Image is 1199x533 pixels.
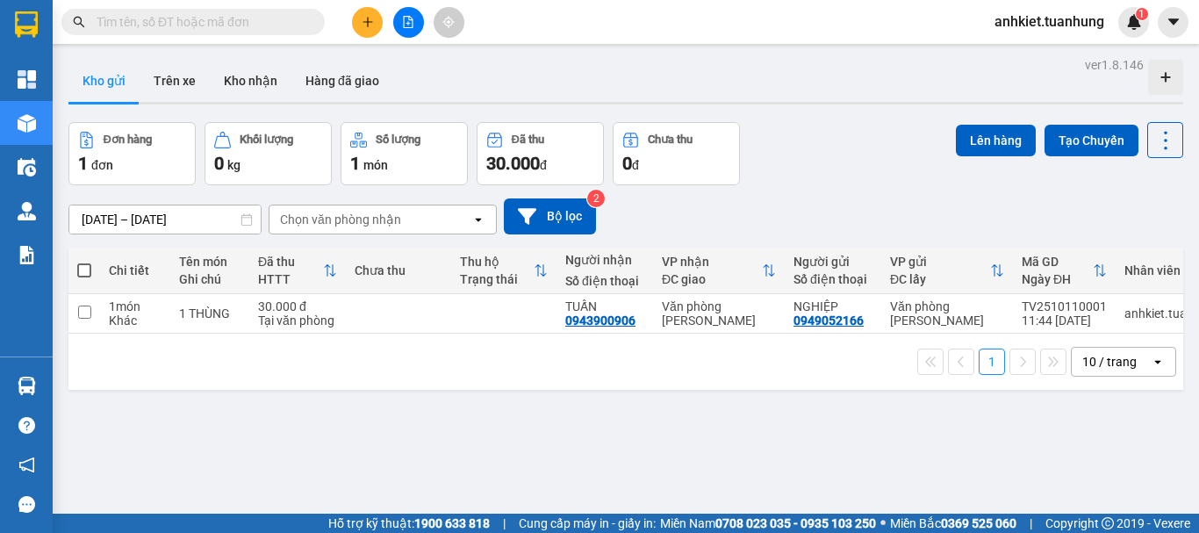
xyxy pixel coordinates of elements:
[890,255,990,269] div: VP gửi
[1166,14,1181,30] span: caret-down
[1126,14,1142,30] img: icon-new-feature
[1136,8,1148,20] sup: 1
[442,16,455,28] span: aim
[240,133,293,146] div: Khối lượng
[179,272,241,286] div: Ghi chú
[890,299,1004,328] div: Văn phòng [PERSON_NAME]
[18,377,36,395] img: warehouse-icon
[91,158,113,172] span: đơn
[18,158,36,176] img: warehouse-icon
[662,272,762,286] div: ĐC giao
[402,16,414,28] span: file-add
[1013,248,1116,294] th: Toggle SortBy
[587,190,605,207] sup: 2
[956,125,1036,156] button: Lên hàng
[890,514,1016,533] span: Miền Bắc
[793,255,872,269] div: Người gửi
[980,11,1118,32] span: anhkiet.tuanhung
[18,496,35,513] span: message
[565,274,644,288] div: Số điện thoại
[1045,125,1138,156] button: Tạo Chuyến
[109,299,162,313] div: 1 món
[249,248,346,294] th: Toggle SortBy
[503,514,506,533] span: |
[632,158,639,172] span: đ
[18,202,36,220] img: warehouse-icon
[393,7,424,38] button: file-add
[18,114,36,133] img: warehouse-icon
[341,122,468,185] button: Số lượng1món
[18,417,35,434] span: question-circle
[880,520,886,527] span: ⚪️
[280,211,401,228] div: Chọn văn phòng nhận
[78,153,88,174] span: 1
[979,349,1005,375] button: 1
[662,255,762,269] div: VP nhận
[205,122,332,185] button: Khối lượng0kg
[328,514,490,533] span: Hỗ trợ kỹ thuật:
[662,299,776,328] div: Văn phòng [PERSON_NAME]
[486,153,540,174] span: 30.000
[881,248,1013,294] th: Toggle SortBy
[414,516,490,530] strong: 1900 633 818
[1151,355,1165,369] svg: open
[140,60,210,102] button: Trên xe
[73,16,85,28] span: search
[210,60,291,102] button: Kho nhận
[18,457,35,473] span: notification
[68,122,196,185] button: Đơn hàng1đơn
[15,11,38,38] img: logo-vxr
[97,12,304,32] input: Tìm tên, số ĐT hoặc mã đơn
[451,248,556,294] th: Toggle SortBy
[793,313,864,328] div: 0949052166
[793,272,872,286] div: Số điện thoại
[653,248,785,294] th: Toggle SortBy
[363,158,388,172] span: món
[519,514,656,533] span: Cung cấp máy in - giấy in:
[109,263,162,277] div: Chi tiết
[1022,255,1093,269] div: Mã GD
[1102,517,1114,529] span: copyright
[179,306,241,321] div: 1 THÙNG
[68,60,140,102] button: Kho gửi
[227,158,241,172] span: kg
[648,133,693,146] div: Chưa thu
[890,272,990,286] div: ĐC lấy
[565,313,635,328] div: 0943900906
[362,16,374,28] span: plus
[460,272,534,286] div: Trạng thái
[109,313,162,328] div: Khác
[18,70,36,89] img: dashboard-icon
[376,133,420,146] div: Số lượng
[1085,55,1144,75] div: ver 1.8.146
[258,313,337,328] div: Tại văn phòng
[1022,313,1107,328] div: 11:44 [DATE]
[1022,272,1093,286] div: Ngày ĐH
[540,158,547,172] span: đ
[660,514,876,533] span: Miền Nam
[258,272,323,286] div: HTTT
[355,263,442,277] div: Chưa thu
[715,516,876,530] strong: 0708 023 035 - 0935 103 250
[258,299,337,313] div: 30.000 đ
[69,205,261,234] input: Select a date range.
[565,299,644,313] div: TUẤN
[471,212,485,227] svg: open
[460,255,534,269] div: Thu hộ
[1158,7,1188,38] button: caret-down
[1148,60,1183,95] div: Tạo kho hàng mới
[214,153,224,174] span: 0
[793,299,872,313] div: NGHIỆP
[477,122,604,185] button: Đã thu30.000đ
[291,60,393,102] button: Hàng đã giao
[352,7,383,38] button: plus
[1082,353,1137,371] div: 10 / trang
[565,253,644,267] div: Người nhận
[350,153,360,174] span: 1
[434,7,464,38] button: aim
[258,255,323,269] div: Đã thu
[622,153,632,174] span: 0
[104,133,152,146] div: Đơn hàng
[512,133,544,146] div: Đã thu
[1030,514,1032,533] span: |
